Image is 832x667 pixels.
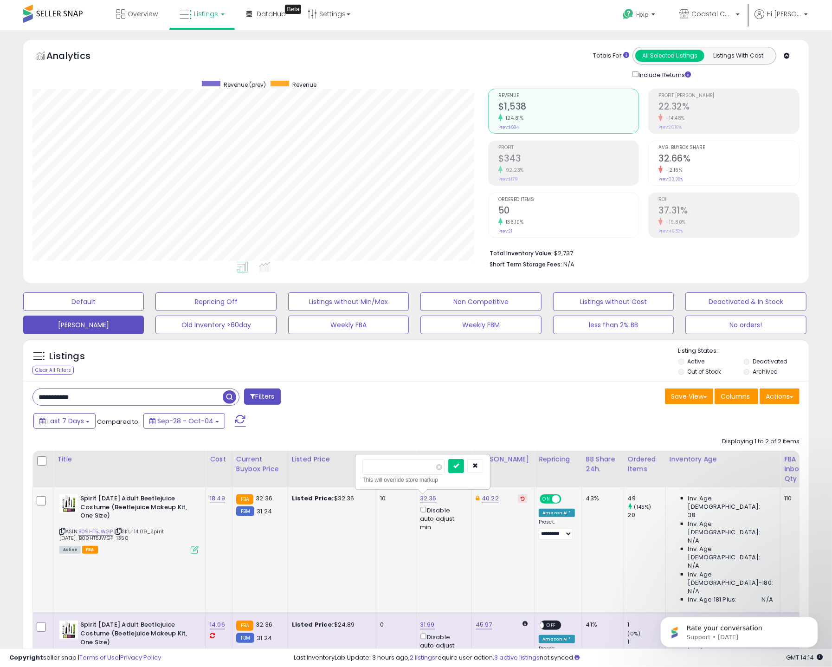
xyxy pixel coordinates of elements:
div: Displaying 1 to 2 of 2 items [722,437,800,446]
div: $24.89 [292,621,369,629]
div: Last InventoryLab Update: 3 hours ago, require user action, not synced. [294,654,823,662]
a: 3 active listings [495,653,540,662]
span: Inv. Age [DEMOGRAPHIC_DATA]: [688,494,773,511]
small: -2.16% [663,167,682,174]
div: Preset: [539,519,575,540]
span: ROI [658,197,799,202]
a: B09HT5JWGP [78,528,113,536]
span: | SKU: 14.09_Spirit [DATE]_B09HT5JWGP_1350 [59,528,164,542]
button: Weekly FBA [288,316,409,334]
button: Actions [760,389,800,404]
h2: 50 [498,205,639,218]
strong: Copyright [9,653,43,662]
small: 138.10% [503,219,524,226]
span: Columns [721,392,750,401]
div: FBA inbound Qty [784,454,812,484]
div: Totals For [593,52,629,60]
i: Get Help [622,8,634,20]
div: Include Returns [626,69,702,79]
p: Listing States: [678,347,809,356]
div: Disable auto adjust min [420,505,464,531]
small: (145%) [634,503,651,511]
button: All Selected Listings [635,50,704,62]
span: 31.24 [257,507,272,516]
span: Revenue (prev) [224,81,266,89]
div: Amazon AI * [539,509,575,517]
span: Hi [PERSON_NAME] [767,9,801,19]
b: Spirit [DATE] Adult Beetlejuice Costume (Beetlejuice Makeup Kit, One Size) [80,494,193,523]
span: OFF [544,622,559,629]
a: 32.36 [420,494,437,503]
button: Deactivated & In Stock [685,292,806,311]
span: N/A [688,562,699,570]
span: 32.36 [256,620,272,629]
b: Listed Price: [292,494,334,503]
div: 49 [628,494,665,503]
div: Preset: [539,646,575,667]
div: ASIN: [59,494,199,553]
small: Prev: 26.10% [658,124,682,130]
small: Prev: 21 [498,228,512,234]
h2: 37.31% [658,205,799,218]
li: $2,737 [490,247,793,258]
span: N/A [762,596,773,604]
h5: Listings [49,350,85,363]
span: Revenue [498,93,639,98]
button: less than 2% BB [553,316,674,334]
small: -19.80% [663,219,686,226]
small: FBA [236,621,253,631]
small: 124.81% [503,115,524,122]
small: (0%) [628,630,641,637]
a: Privacy Policy [120,653,161,662]
span: Avg. Buybox Share [658,145,799,150]
div: 10 [380,494,409,503]
span: Help [636,11,649,19]
button: Filters [244,389,280,405]
div: Current Buybox Price [236,454,284,474]
button: Columns [715,389,758,404]
button: No orders! [685,316,806,334]
small: Prev: 33.38% [658,176,683,182]
a: Help [615,1,664,30]
div: Ordered Items [628,454,662,474]
small: Prev: 46.52% [658,228,683,234]
a: 45.97 [476,620,492,629]
img: 41zQYtnJKQL._SL40_.jpg [59,494,78,513]
b: Short Term Storage Fees: [490,260,562,268]
button: Listings without Cost [553,292,674,311]
div: BB Share 24h. [586,454,620,474]
b: Total Inventory Value: [490,249,553,257]
label: Active [687,357,704,365]
span: Overview [128,9,158,19]
span: ON [541,495,552,503]
span: Inv. Age [DEMOGRAPHIC_DATA]: [688,520,773,537]
button: Last 7 Days [33,413,96,429]
span: Inv. Age 181 Plus: [688,596,737,604]
b: Listed Price: [292,620,334,629]
span: FBA [82,546,98,554]
a: 2 listings [410,653,436,662]
label: Out of Stock [687,368,721,376]
a: 31.99 [420,620,435,629]
span: OFF [560,495,575,503]
small: 92.23% [503,167,524,174]
span: Sep-28 - Oct-04 [157,416,213,426]
h2: 22.32% [658,101,799,114]
div: $32.36 [292,494,369,503]
label: Archived [753,368,778,376]
small: Prev: $684 [498,124,519,130]
small: FBM [236,633,254,643]
small: FBM [236,506,254,516]
button: Non Competitive [420,292,541,311]
a: 18.49 [210,494,225,503]
small: FBA [236,494,253,505]
small: -14.48% [663,115,685,122]
small: Prev: $179 [498,176,518,182]
button: Save View [665,389,713,404]
span: Last 7 Days [47,416,84,426]
span: Inv. Age [DEMOGRAPHIC_DATA]: [688,545,773,562]
b: Spirit [DATE] Adult Beetlejuice Costume (Beetlejuice Makeup Kit, One Size) [80,621,193,649]
span: 32.36 [256,494,272,503]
